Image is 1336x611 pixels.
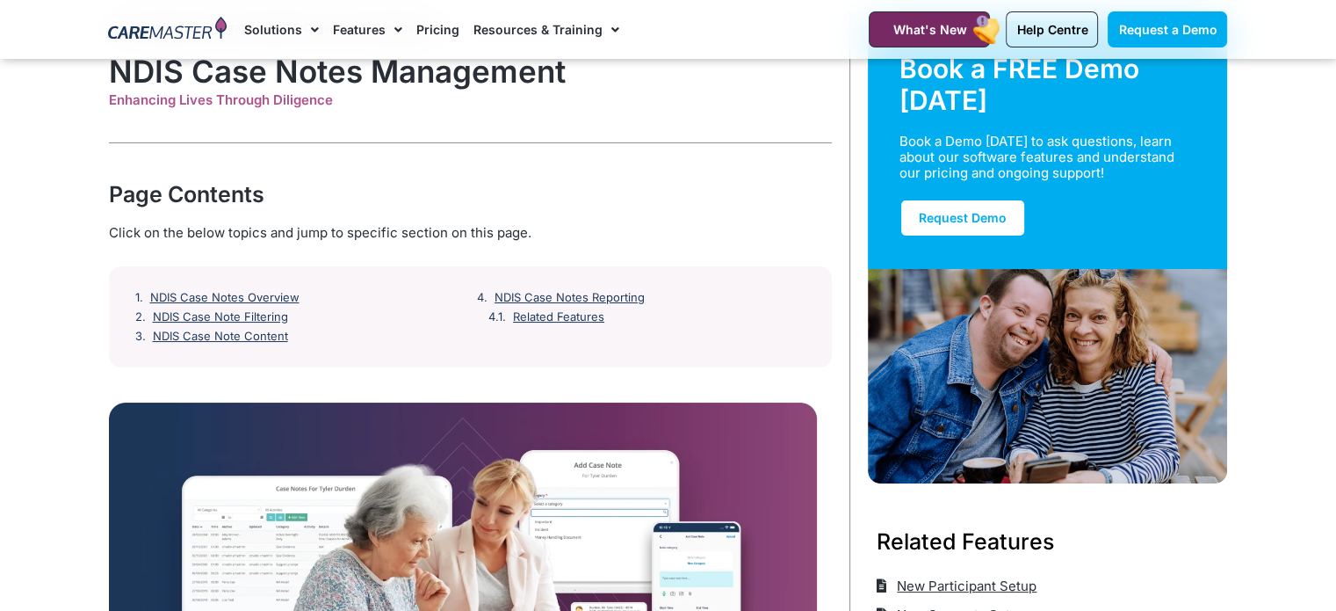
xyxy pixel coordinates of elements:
[150,291,300,305] a: NDIS Case Notes Overview
[109,223,832,243] div: Click on the below topics and jump to specific section on this page.
[877,571,1037,600] a: New Participant Setup
[877,526,1219,557] h3: Related Features
[1108,11,1227,47] a: Request a Demo
[892,22,966,37] span: What's New
[153,330,288,344] a: NDIS Case Note Content
[1006,11,1098,47] a: Help Centre
[109,53,832,90] h1: NDIS Case Notes Management
[892,571,1036,600] span: New Participant Setup
[513,310,604,324] a: Related Features
[899,134,1175,181] div: Book a Demo [DATE] to ask questions, learn about our software features and understand our pricing...
[919,210,1007,225] span: Request Demo
[153,310,288,324] a: NDIS Case Note Filtering
[495,291,645,305] a: NDIS Case Notes Reporting
[868,269,1228,484] img: Support Worker and NDIS Participant out for a coffee.
[109,92,832,108] div: Enhancing Lives Through Diligence
[869,11,990,47] a: What's New
[1118,22,1217,37] span: Request a Demo
[108,17,227,43] img: CareMaster Logo
[899,53,1196,116] div: Book a FREE Demo [DATE]
[1016,22,1087,37] span: Help Centre
[109,178,832,210] div: Page Contents
[899,199,1026,237] a: Request Demo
